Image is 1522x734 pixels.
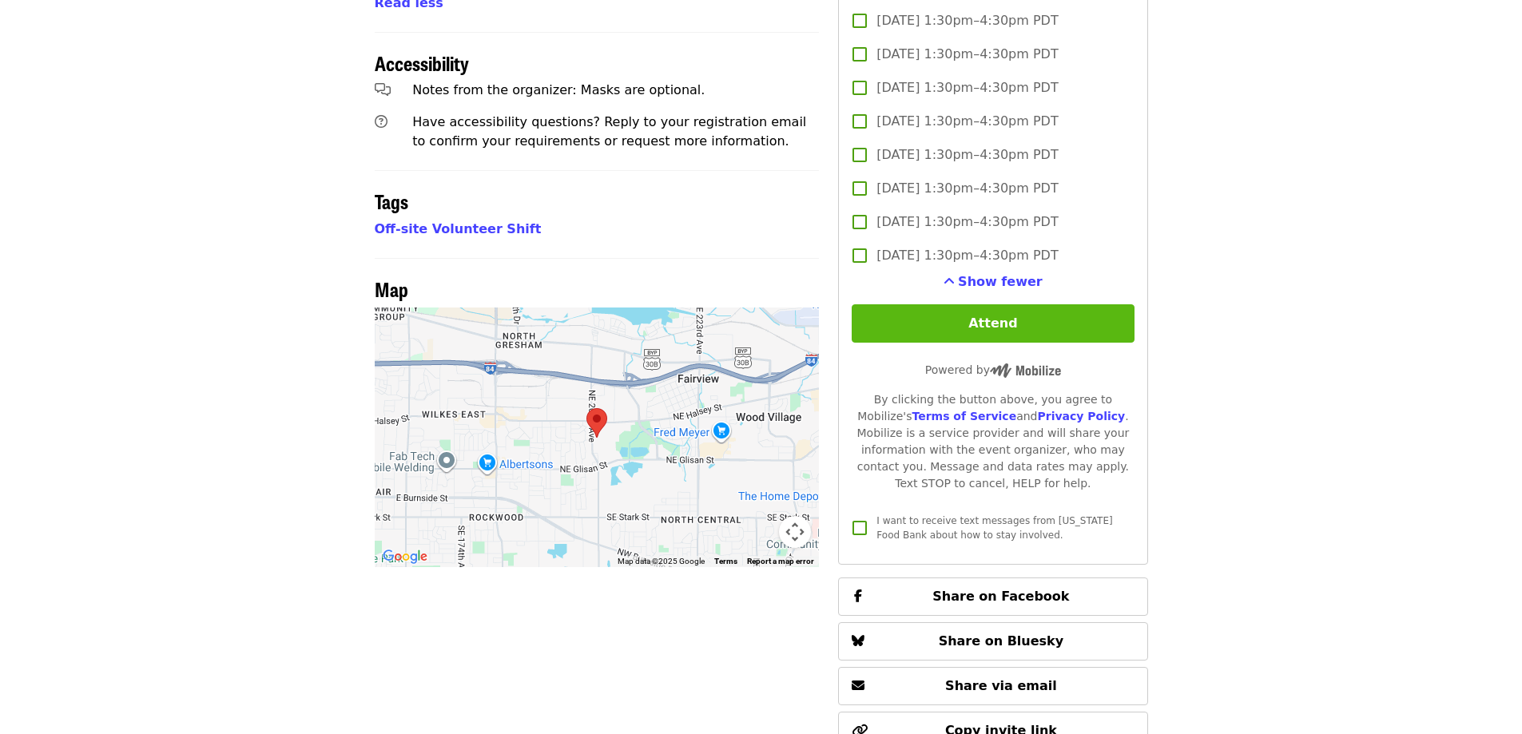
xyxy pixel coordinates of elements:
[876,515,1112,541] span: I want to receive text messages from [US_STATE] Food Bank about how to stay involved.
[618,557,705,565] span: Map data ©2025 Google
[876,78,1058,97] span: [DATE] 1:30pm–4:30pm PDT
[958,274,1043,289] span: Show fewer
[838,667,1147,705] button: Share via email
[876,212,1058,232] span: [DATE] 1:30pm–4:30pm PDT
[944,272,1043,292] button: See more timeslots
[412,82,705,97] span: Notes from the organizer: Masks are optional.
[375,49,469,77] span: Accessibility
[375,221,542,236] a: Off-site Volunteer Shift
[412,114,806,149] span: Have accessibility questions? Reply to your registration email to confirm your requirements or re...
[876,112,1058,131] span: [DATE] 1:30pm–4:30pm PDT
[912,410,1016,423] a: Terms of Service
[379,546,431,567] a: Open this area in Google Maps (opens a new window)
[375,114,387,129] i: question-circle icon
[852,304,1134,343] button: Attend
[838,577,1147,616] button: Share on Facebook
[379,546,431,567] img: Google
[990,363,1061,378] img: Powered by Mobilize
[714,557,737,565] a: Terms (opens in new tab)
[747,557,814,565] a: Report a map error
[932,589,1069,604] span: Share on Facebook
[876,246,1058,265] span: [DATE] 1:30pm–4:30pm PDT
[1037,410,1125,423] a: Privacy Policy
[876,45,1058,64] span: [DATE] 1:30pm–4:30pm PDT
[852,391,1134,492] div: By clicking the button above, you agree to Mobilize's and . Mobilize is a service provider and wi...
[876,145,1058,165] span: [DATE] 1:30pm–4:30pm PDT
[945,678,1057,693] span: Share via email
[876,179,1058,198] span: [DATE] 1:30pm–4:30pm PDT
[375,275,408,303] span: Map
[375,82,391,97] i: comments-alt icon
[375,187,408,215] span: Tags
[779,516,811,548] button: Map camera controls
[939,633,1064,649] span: Share on Bluesky
[925,363,1061,376] span: Powered by
[838,622,1147,661] button: Share on Bluesky
[876,11,1058,30] span: [DATE] 1:30pm–4:30pm PDT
